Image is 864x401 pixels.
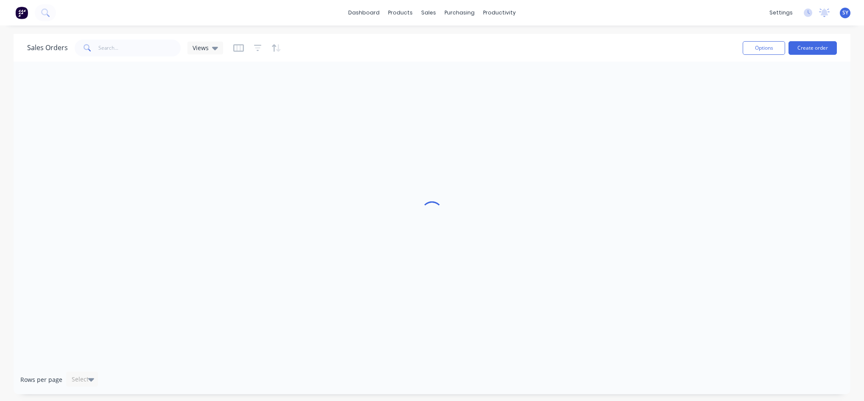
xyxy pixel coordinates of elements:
[72,375,94,384] div: Select...
[344,6,384,19] a: dashboard
[479,6,520,19] div: productivity
[743,41,785,55] button: Options
[27,44,68,52] h1: Sales Orders
[789,41,837,55] button: Create order
[842,9,848,17] span: SY
[417,6,440,19] div: sales
[20,376,62,384] span: Rows per page
[384,6,417,19] div: products
[440,6,479,19] div: purchasing
[15,6,28,19] img: Factory
[193,43,209,52] span: Views
[98,40,181,56] input: Search...
[765,6,797,19] div: settings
